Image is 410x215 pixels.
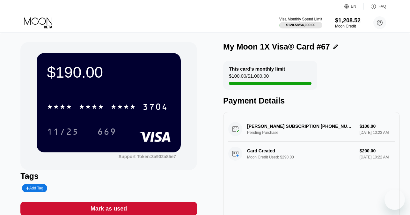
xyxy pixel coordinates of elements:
div: Visa Monthly Spend Limit [279,17,322,21]
div: 669 [97,127,116,138]
div: Moon Credit [335,24,361,28]
div: Add Tag [26,186,43,190]
div: Mark as used [91,205,127,212]
div: $190.00 [47,63,171,81]
div: $100.00 / $1,000.00 [229,73,269,82]
div: 11/25 [47,127,79,138]
div: My Moon 1X Visa® Card #67 [223,42,330,51]
div: 669 [92,124,121,140]
div: Support Token:3a902a85e7 [119,154,176,159]
div: $120.58 / $4,000.00 [286,23,315,27]
div: Support Token: 3a902a85e7 [119,154,176,159]
div: FAQ [364,3,386,10]
div: $1,208.52Moon Credit [335,17,361,28]
div: FAQ [378,4,386,9]
div: Add Tag [22,184,47,192]
div: This card’s monthly limit [229,66,285,72]
div: EN [351,4,356,9]
div: Visa Monthly Spend Limit$120.58/$4,000.00 [279,17,322,28]
div: Tags [20,172,197,181]
iframe: Кнопка запуска окна обмена сообщениями [384,189,405,210]
div: 3704 [143,103,168,113]
div: 11/25 [42,124,84,140]
div: Payment Details [223,96,400,105]
div: $1,208.52 [335,17,361,24]
div: EN [344,3,364,10]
